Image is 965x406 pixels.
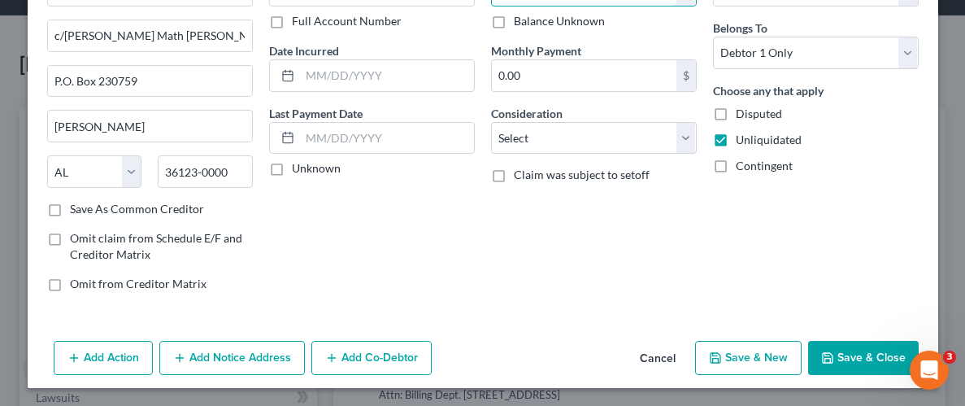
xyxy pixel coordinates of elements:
[492,60,676,91] input: 0.00
[311,341,432,375] button: Add Co-Debtor
[514,168,650,181] span: Claim was subject to setoff
[292,13,402,29] label: Full Account Number
[736,159,793,172] span: Contingent
[676,60,696,91] div: $
[48,20,252,51] input: Enter address...
[736,107,782,120] span: Disputed
[70,277,206,290] span: Omit from Creditor Matrix
[713,82,824,99] label: Choose any that apply
[491,42,581,59] label: Monthly Payment
[514,13,605,29] label: Balance Unknown
[300,123,474,154] input: MM/DD/YYYY
[910,351,949,390] iframe: Intercom live chat
[491,105,563,122] label: Consideration
[943,351,956,364] span: 3
[627,343,689,375] button: Cancel
[713,21,767,35] span: Belongs To
[48,66,252,97] input: Apt, Suite, etc...
[70,231,242,261] span: Omit claim from Schedule E/F and Creditor Matrix
[292,160,341,177] label: Unknown
[269,105,363,122] label: Last Payment Date
[70,201,204,217] label: Save As Common Creditor
[695,341,802,375] button: Save & New
[269,42,339,59] label: Date Incurred
[158,155,253,188] input: Enter zip...
[808,341,919,375] button: Save & Close
[48,111,252,142] input: Enter city...
[54,341,153,375] button: Add Action
[300,60,474,91] input: MM/DD/YYYY
[736,133,802,146] span: Unliquidated
[159,341,305,375] button: Add Notice Address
